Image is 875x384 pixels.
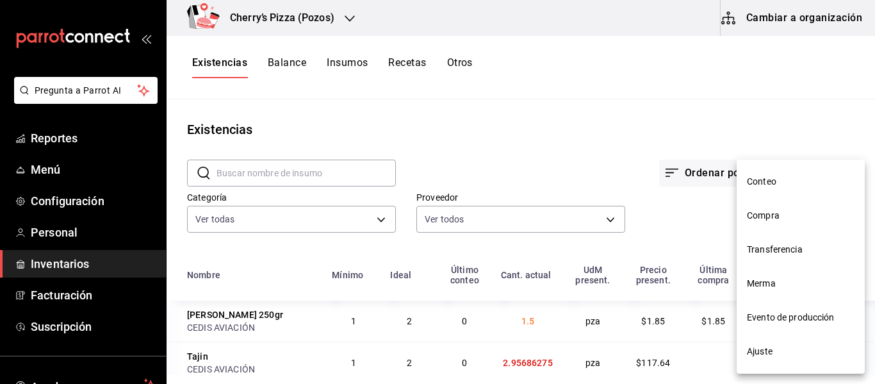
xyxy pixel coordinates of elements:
span: Evento de producción [747,311,855,324]
span: Compra [747,209,855,222]
span: Merma [747,277,855,290]
span: Conteo [747,175,855,188]
span: Ajuste [747,345,855,358]
span: Transferencia [747,243,855,256]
